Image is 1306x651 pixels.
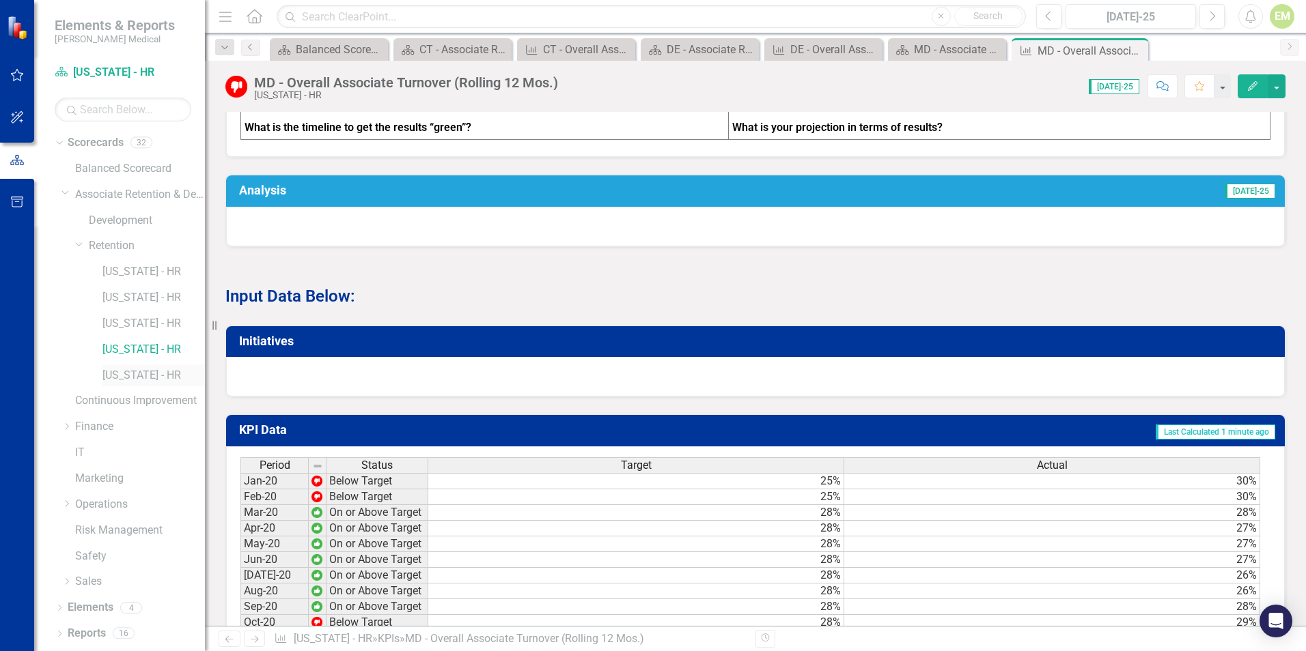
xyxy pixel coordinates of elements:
td: 25% [428,473,844,489]
td: May-20 [240,536,309,552]
td: 28% [844,505,1260,521]
button: [DATE]-25 [1066,4,1196,29]
a: Continuous Improvement [75,393,205,409]
td: 28% [428,583,844,599]
a: [US_STATE] - HR [102,264,205,280]
td: Feb-20 [240,489,309,505]
a: [US_STATE] - HR [102,290,205,306]
a: Safety [75,549,205,564]
span: Target [621,459,652,472]
a: Risk Management [75,523,205,538]
td: 27% [844,521,1260,536]
td: Oct-20 [240,615,309,631]
h3: KPI Data [239,423,533,437]
td: [DATE]-20 [240,568,309,583]
td: Mar-20 [240,505,309,521]
a: [US_STATE] - HR [102,368,205,384]
td: On or Above Target [326,568,428,583]
div: 4 [120,602,142,613]
img: wc+mapt77TOUwAAAABJRU5ErkJggg== [311,585,322,596]
td: Sep-20 [240,599,309,615]
td: On or Above Target [326,552,428,568]
div: [US_STATE] - HR [254,90,558,100]
td: Below Target [326,473,428,489]
strong: What is your projection in terms of results? [732,121,943,134]
div: [DATE]-25 [1070,9,1191,25]
img: 8DAGhfEEPCf229AAAAAElFTkSuQmCC [312,461,323,472]
button: Search [954,7,1023,26]
a: Development [89,213,205,229]
a: CT - Associate Retention [397,41,508,58]
img: Below Target [225,76,247,98]
span: Last Calculated 1 minute ago [1156,424,1275,439]
td: 28% [844,599,1260,615]
input: Search Below... [55,98,191,121]
h3: Initiatives [239,334,1277,348]
span: [DATE]-25 [1089,79,1139,94]
a: Scorecards [68,135,124,151]
div: Open Intercom Messenger [1260,605,1292,637]
span: Search [973,10,1003,21]
td: 28% [428,536,844,552]
a: [US_STATE] - HR [102,342,205,358]
a: Retention [89,238,205,254]
span: [DATE]-25 [1225,184,1275,199]
img: wc+mapt77TOUwAAAABJRU5ErkJggg== [311,554,322,565]
a: Associate Retention & Development [75,187,205,203]
span: Period [260,459,290,472]
button: EM [1270,4,1294,29]
td: 30% [844,489,1260,505]
td: On or Above Target [326,599,428,615]
td: 27% [844,552,1260,568]
div: MD - Overall Associate Turnover (Rolling 12 Mos.) [1038,42,1145,59]
img: wc+mapt77TOUwAAAABJRU5ErkJggg== [311,538,322,549]
div: 32 [130,137,152,149]
td: 25% [428,489,844,505]
a: Balanced Scorecard [75,161,205,177]
td: On or Above Target [326,583,428,599]
td: 26% [844,583,1260,599]
td: 28% [428,599,844,615]
a: [US_STATE] - HR [294,632,372,645]
div: CT - Overall Associate Turnover (Rolling 12 Mos.) [543,41,632,58]
a: IT [75,445,205,461]
strong: What is the timeline to get the results “green”? [245,121,471,134]
img: ClearPoint Strategy [7,16,31,40]
a: [US_STATE] - HR [102,316,205,332]
a: Reports [68,626,106,641]
a: Sales [75,574,205,590]
td: On or Above Target [326,521,428,536]
strong: Input Data Below: [225,287,355,306]
td: On or Above Target [326,536,428,552]
a: Finance [75,419,205,435]
td: Below Target [326,489,428,505]
img: w+6onZ6yCFk7QAAAABJRU5ErkJggg== [311,491,322,502]
td: 28% [428,521,844,536]
a: DE - Associate Retention [644,41,755,58]
span: Elements & Reports [55,17,175,33]
div: 16 [113,628,135,639]
div: CT - Associate Retention [419,41,508,58]
div: » » [274,631,745,647]
img: wc+mapt77TOUwAAAABJRU5ErkJggg== [311,507,322,518]
div: MD - Overall Associate Turnover (Rolling 12 Mos.) [254,75,558,90]
div: DE - Overall Associate Turnover (Rolling 12 Mos.) [790,41,879,58]
span: Status [361,459,393,472]
td: 28% [428,615,844,631]
td: 27% [844,536,1260,552]
img: wc+mapt77TOUwAAAABJRU5ErkJggg== [311,601,322,612]
div: DE - Associate Retention [667,41,755,58]
td: Aug-20 [240,583,309,599]
td: 30% [844,473,1260,489]
td: 26% [844,568,1260,583]
td: 28% [428,568,844,583]
a: KPIs [378,632,400,645]
a: CT - Overall Associate Turnover (Rolling 12 Mos.) [520,41,632,58]
img: wc+mapt77TOUwAAAABJRU5ErkJggg== [311,570,322,581]
div: MD - Associate Retention [914,41,1003,58]
a: Operations [75,497,205,512]
div: MD - Overall Associate Turnover (Rolling 12 Mos.) [405,632,644,645]
a: MD - Associate Retention [891,41,1003,58]
input: Search ClearPoint... [277,5,1026,29]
